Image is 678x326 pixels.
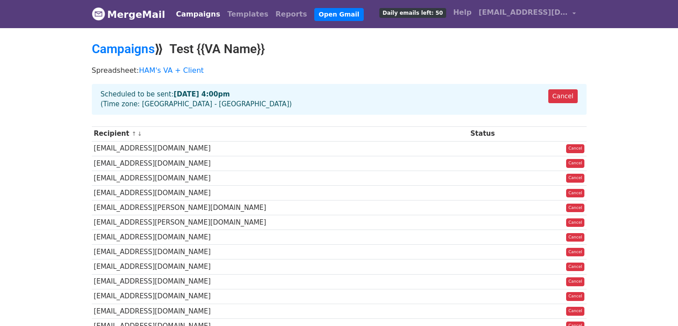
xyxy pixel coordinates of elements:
a: Cancel [566,277,584,286]
a: Cancel [548,89,577,103]
a: ↓ [137,130,142,137]
strong: [DATE] 4:00pm [174,90,230,98]
a: Templates [224,5,272,23]
a: Reports [272,5,311,23]
a: Cancel [566,307,584,316]
a: [EMAIL_ADDRESS][DOMAIN_NAME] [475,4,579,25]
h2: ⟫ Test {{VA Name}} [92,42,587,57]
td: [EMAIL_ADDRESS][DOMAIN_NAME] [92,304,468,318]
td: [EMAIL_ADDRESS][DOMAIN_NAME] [92,274,468,289]
a: Cancel [566,204,584,213]
td: [EMAIL_ADDRESS][DOMAIN_NAME] [92,185,468,200]
a: Cancel [566,263,584,272]
img: MergeMail logo [92,7,105,21]
p: Spreadsheet: [92,66,587,75]
a: Cancel [566,174,584,183]
a: ↑ [131,130,136,137]
span: Daily emails left: 50 [379,8,446,18]
th: Recipient [92,126,468,141]
td: [EMAIL_ADDRESS][DOMAIN_NAME] [92,141,468,156]
a: HAM's VA + Client [139,66,204,75]
td: [EMAIL_ADDRESS][DOMAIN_NAME] [92,245,468,259]
a: Campaigns [173,5,224,23]
div: Scheduled to be sent: (Time zone: [GEOGRAPHIC_DATA] - [GEOGRAPHIC_DATA]) [92,84,587,115]
a: Campaigns [92,42,155,56]
td: [EMAIL_ADDRESS][DOMAIN_NAME] [92,230,468,245]
span: [EMAIL_ADDRESS][DOMAIN_NAME] [479,7,568,18]
a: Cancel [566,248,584,257]
a: Cancel [566,159,584,168]
td: [EMAIL_ADDRESS][DOMAIN_NAME] [92,171,468,185]
td: [EMAIL_ADDRESS][PERSON_NAME][DOMAIN_NAME] [92,215,468,230]
td: [EMAIL_ADDRESS][DOMAIN_NAME] [92,156,468,171]
td: [EMAIL_ADDRESS][DOMAIN_NAME] [92,289,468,304]
th: Status [468,126,529,141]
a: Open Gmail [314,8,364,21]
a: Cancel [566,189,584,198]
a: Daily emails left: 50 [376,4,449,21]
a: Help [450,4,475,21]
a: Cancel [566,233,584,242]
a: Cancel [566,144,584,153]
a: Cancel [566,218,584,227]
td: [EMAIL_ADDRESS][PERSON_NAME][DOMAIN_NAME] [92,201,468,215]
a: Cancel [566,292,584,301]
a: MergeMail [92,5,165,24]
td: [EMAIL_ADDRESS][DOMAIN_NAME] [92,259,468,274]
